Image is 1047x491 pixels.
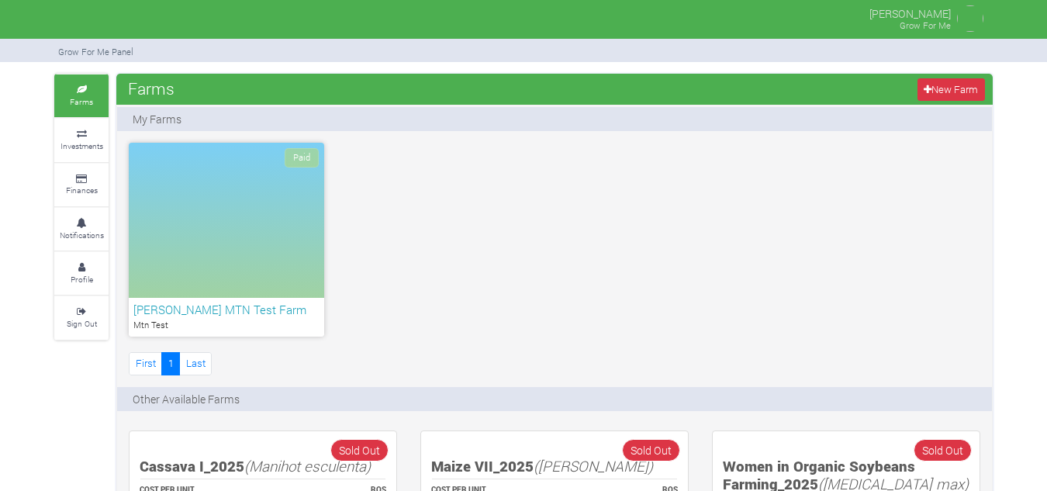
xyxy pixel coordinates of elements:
[330,439,389,462] span: Sold Out
[140,458,386,475] h5: Cassava I_2025
[54,208,109,251] a: Notifications
[285,148,319,168] span: Paid
[129,143,324,337] a: Paid [PERSON_NAME] MTN Test Farm Mtn Test
[71,274,93,285] small: Profile
[179,352,212,375] a: Last
[129,352,212,375] nav: Page Navigation
[54,296,109,339] a: Sign Out
[622,439,680,462] span: Sold Out
[124,73,178,104] span: Farms
[66,185,98,195] small: Finances
[129,352,162,375] a: First
[869,3,951,22] p: [PERSON_NAME]
[914,439,972,462] span: Sold Out
[431,458,678,475] h5: Maize VII_2025
[54,119,109,161] a: Investments
[900,19,951,31] small: Grow For Me
[133,111,181,127] p: My Farms
[54,74,109,117] a: Farms
[534,456,653,475] i: ([PERSON_NAME])
[955,3,986,34] img: growforme image
[54,252,109,295] a: Profile
[244,456,371,475] i: (Manihot esculenta)
[57,3,65,34] img: growforme image
[60,230,104,240] small: Notifications
[67,318,97,329] small: Sign Out
[60,140,103,151] small: Investments
[70,96,93,107] small: Farms
[54,164,109,206] a: Finances
[161,352,180,375] a: 1
[133,319,320,332] p: Mtn Test
[133,303,320,316] h6: [PERSON_NAME] MTN Test Farm
[917,78,985,101] a: New Farm
[133,391,240,407] p: Other Available Farms
[58,46,133,57] small: Grow For Me Panel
